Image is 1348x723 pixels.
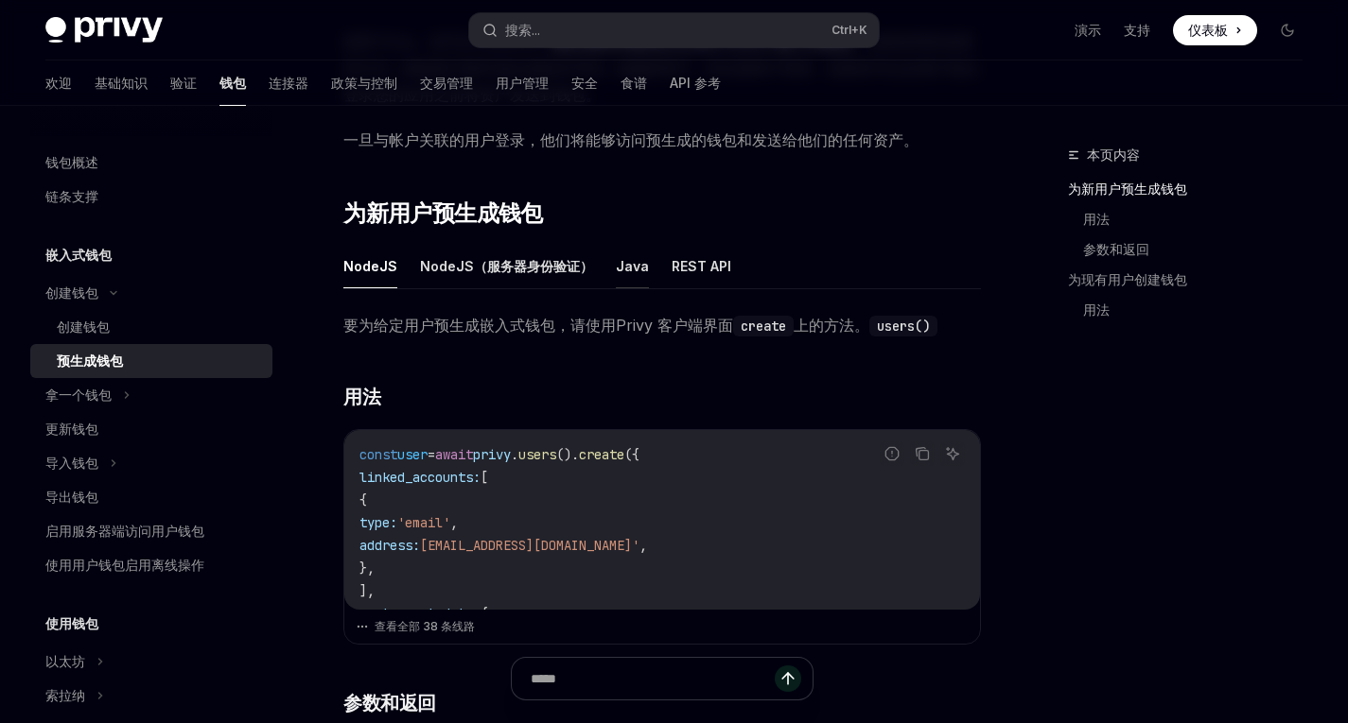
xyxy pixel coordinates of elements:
[435,446,473,463] span: await
[359,582,375,599] span: ],
[518,446,556,463] span: users
[343,258,397,274] font: NodeJS
[1272,15,1303,45] button: 切换暗模式
[343,244,397,288] button: NodeJS
[30,310,272,344] a: 创建钱包
[359,491,367,508] span: {
[45,154,98,170] font: 钱包概述
[672,244,731,288] button: REST API
[356,613,969,640] button: 查看全部 38 条线路
[1068,265,1318,295] a: 为现有用户创建钱包
[1068,271,1187,287] font: 为现有用户创建钱包
[1188,22,1228,38] font: 仪表板
[359,514,397,531] span: type:
[45,284,98,301] font: 创建钱包
[359,559,375,577] span: },
[269,60,308,106] a: 连接器
[331,60,397,106] a: 政策与控制
[420,244,593,288] button: NodeJS（服务器身份验证）
[170,60,197,106] a: 验证
[1083,204,1318,234] a: 用法
[621,60,647,106] a: 食谱
[30,548,272,582] a: 使用用户钱包启用离线操作
[343,316,616,335] font: 要为给定用户预生成嵌入式钱包，请使用
[1083,234,1318,265] a: 参数和返回
[343,386,380,408] font: 用法
[45,17,163,43] img: 深色标志
[1087,146,1140,163] font: 本页内容
[450,514,458,531] span: ,
[624,446,639,463] span: ({
[359,605,481,622] span: custom_metadata:
[359,469,481,486] span: linked_accounts:
[880,441,904,466] button: 报告错误代码
[616,316,733,335] font: Privy 客户端界面
[219,75,246,91] font: 钱包
[45,557,204,573] font: 使用用户钱包启用离线操作
[496,60,549,106] a: 用户管理
[45,247,112,263] font: 嵌入式钱包
[45,523,204,539] font: 启用服务器端访问用户钱包
[505,22,540,38] font: 搜索...
[775,665,801,692] button: 发送消息
[45,615,98,631] font: 使用钱包
[481,605,488,622] span: {
[45,687,85,703] font: 索拉纳
[1173,15,1257,45] a: 仪表板
[1083,295,1318,325] a: 用法
[910,441,935,466] button: 复制代码块中的内容
[621,75,647,91] font: 食谱
[571,60,598,106] a: 安全
[851,23,867,37] font: +K
[1068,181,1187,197] font: 为新用户预生成钱包
[1083,211,1110,227] font: 用法
[869,316,937,336] code: users()
[30,344,272,378] a: 预生成钱包
[420,537,639,554] span: [EMAIL_ADDRESS][DOMAIN_NAME]'
[1068,174,1318,204] a: 为新用户预生成钱包
[469,13,878,47] button: 搜索...Ctrl+K
[95,60,148,106] a: 基础知识
[30,146,272,180] a: 钱包概述
[940,441,965,466] button: 询问人工智能
[616,244,649,288] button: Java
[571,75,598,91] font: 安全
[45,188,98,204] font: 链条支撑
[481,469,488,486] span: [
[616,258,649,274] font: Java
[219,60,246,106] a: 钱包
[359,446,397,463] span: const
[343,199,543,227] font: 为新用户预生成钱包
[95,75,148,91] font: 基础知识
[556,446,579,463] span: ().
[45,489,98,505] font: 导出钱包
[1124,22,1150,38] font: 支持
[45,455,98,471] font: 导入钱包
[670,60,721,106] a: API 参考
[672,258,731,274] font: REST API
[1124,21,1150,40] a: 支持
[511,446,518,463] span: .
[343,130,919,149] font: 一旦与帐户关联的用户登录，他们将能够访问预生成的钱包和发送给他们的任何资产。
[428,446,435,463] span: =
[733,316,794,336] code: create
[331,75,397,91] font: 政策与控制
[30,514,272,548] a: 启用服务器端访问用户钱包
[30,412,272,446] a: 更新钱包
[30,180,272,214] a: 链条支撑
[397,514,450,531] span: 'email'
[30,480,272,514] a: 导出钱包
[45,421,98,437] font: 更新钱包
[269,75,308,91] font: 连接器
[57,318,110,335] font: 创建钱包
[670,75,721,91] font: API 参考
[57,353,123,369] font: 预生成钱包
[639,537,647,554] span: ,
[473,446,511,463] span: privy
[1075,22,1101,38] font: 演示
[375,619,475,633] font: 查看全部 38 条线路
[420,75,473,91] font: 交易管理
[45,75,72,91] font: 欢迎
[1083,241,1149,257] font: 参数和返回
[1083,301,1110,318] font: 用法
